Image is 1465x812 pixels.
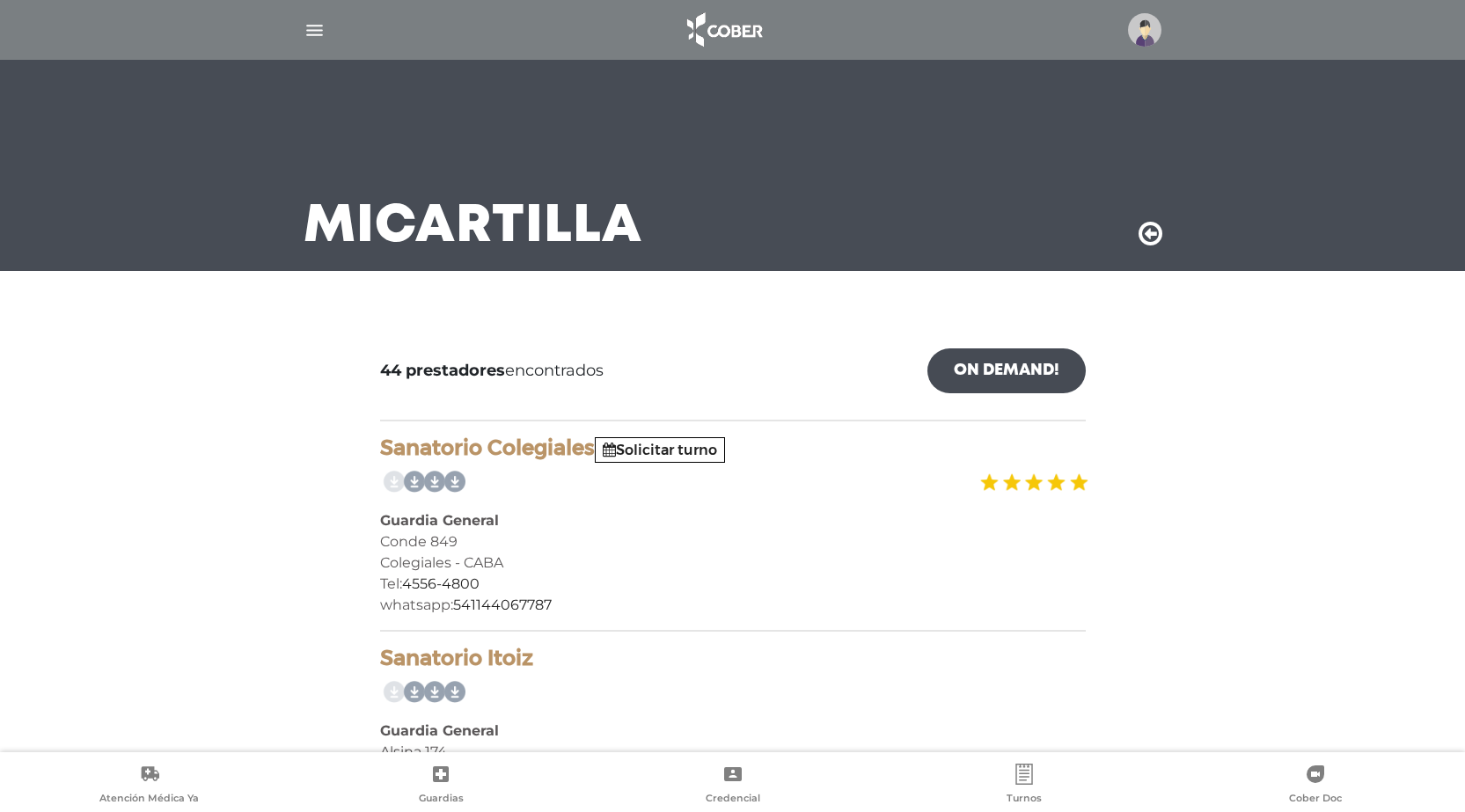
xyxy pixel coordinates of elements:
[587,764,878,808] a: Credencial
[678,9,770,51] img: logo_cober_home-white.png
[978,463,1088,502] img: estrellas_badge.png
[99,792,199,808] span: Atención Médica Ya
[402,575,480,592] a: 4556-4800
[380,361,505,380] b: 44 prestadores
[1007,792,1042,808] span: Turnos
[380,722,499,739] b: Guardia General
[380,646,1086,671] h4: Sanatorio Itoiz
[878,764,1169,808] a: Turnos
[304,19,326,41] img: Cober_menu-lines-white.svg
[380,552,1086,574] div: Colegiales - CABA
[380,595,1086,616] div: whatsapp:
[1170,764,1461,808] a: Cober Doc
[419,792,464,808] span: Guardias
[453,596,552,613] a: 541144067787
[380,512,499,529] b: Guardia General
[1289,792,1342,808] span: Cober Doc
[380,574,1086,595] div: Tel:
[295,764,586,808] a: Guardias
[1128,13,1161,47] img: profile-placeholder.svg
[380,742,1086,763] div: Alsina 174
[380,531,1086,552] div: Conde 849
[380,435,1086,461] h4: Sanatorio Colegiales
[603,442,717,458] a: Solicitar turno
[380,359,604,383] span: encontrados
[927,348,1086,393] a: On Demand!
[706,792,760,808] span: Credencial
[4,764,295,808] a: Atención Médica Ya
[304,204,642,250] h3: Mi Cartilla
